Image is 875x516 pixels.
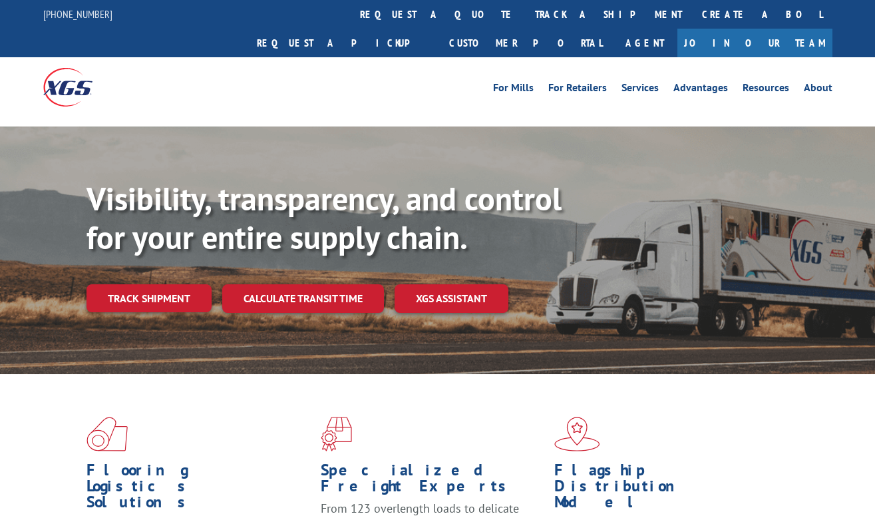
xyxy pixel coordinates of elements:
[87,284,212,312] a: Track shipment
[621,83,659,97] a: Services
[43,7,112,21] a: [PHONE_NUMBER]
[743,83,789,97] a: Resources
[673,83,728,97] a: Advantages
[87,417,128,451] img: xgs-icon-total-supply-chain-intelligence-red
[395,284,508,313] a: XGS ASSISTANT
[439,29,612,57] a: Customer Portal
[222,284,384,313] a: Calculate transit time
[321,462,545,501] h1: Specialized Freight Experts
[612,29,677,57] a: Agent
[804,83,832,97] a: About
[321,417,352,451] img: xgs-icon-focused-on-flooring-red
[677,29,832,57] a: Join Our Team
[554,417,600,451] img: xgs-icon-flagship-distribution-model-red
[548,83,607,97] a: For Retailers
[87,178,562,258] b: Visibility, transparency, and control for your entire supply chain.
[247,29,439,57] a: Request a pickup
[493,83,534,97] a: For Mills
